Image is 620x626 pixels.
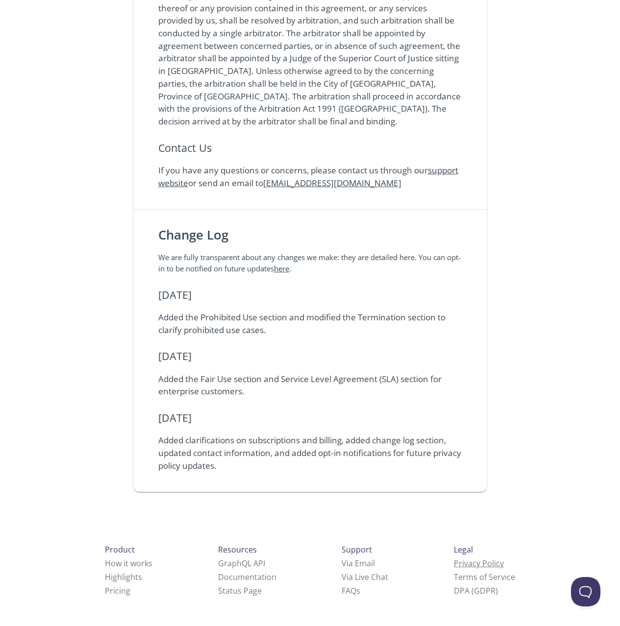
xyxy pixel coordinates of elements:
p: If you have any questions or concerns, please contact us through our or send an email to [158,164,462,189]
span: Resources [218,544,257,555]
a: here [274,264,289,273]
h6: [DATE] [158,348,462,364]
a: [EMAIL_ADDRESS][DOMAIN_NAME] [263,177,401,189]
iframe: Help Scout Beacon - Open [571,577,600,606]
span: s [356,585,360,596]
a: Terms of Service [454,572,515,582]
a: Status Page [218,585,262,596]
a: Via Email [342,558,375,569]
a: Pricing [105,585,130,596]
a: Documentation [218,572,276,582]
p: Added clarifications on subscriptions and billing, added change log section, updated contact info... [158,434,462,472]
h6: [DATE] [158,409,462,426]
a: GraphQL API [218,558,265,569]
span: Legal [454,544,473,555]
p: Added the Fair Use section and Service Level Agreement (SLA) section for enterprise customers. [158,373,462,398]
h5: Change Log [158,227,462,243]
h6: We are fully transparent about any changes we make: they are detailed here. You can opt-in to be ... [158,252,462,275]
h6: Contact Us [158,140,462,156]
p: Added the Prohibited Use section and modified the Termination section to clarify prohibited use c... [158,311,462,336]
a: Highlights [105,572,142,582]
span: Product [105,544,135,555]
a: Privacy Policy [454,558,504,569]
span: Support [342,544,372,555]
a: DPA (GDPR) [454,585,498,596]
h6: [DATE] [158,287,462,303]
a: How it works [105,558,152,569]
a: Via Live Chat [342,572,388,582]
a: FAQ [342,585,360,596]
a: support website [158,165,458,189]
